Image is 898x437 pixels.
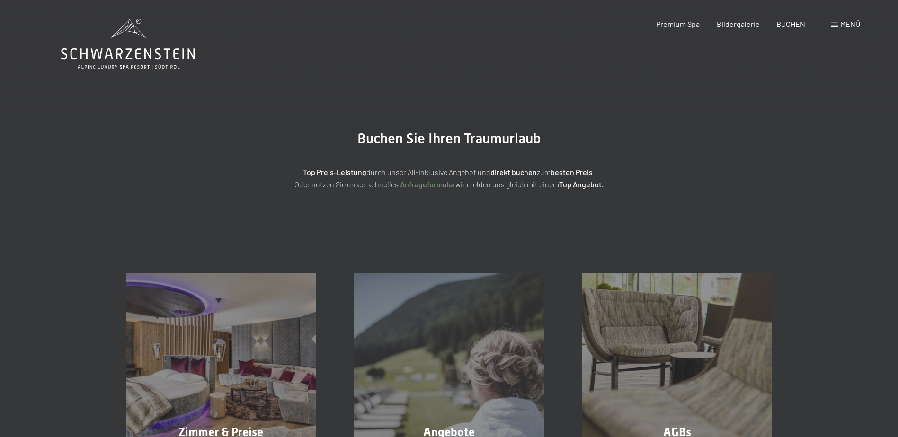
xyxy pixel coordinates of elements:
[656,19,700,28] a: Premium Spa
[357,130,541,147] span: Buchen Sie Ihren Traumurlaub
[490,167,537,176] strong: direkt buchen
[840,19,860,28] span: Menü
[213,166,686,190] p: durch unser All-inklusive Angebot und zum ! Oder nutzen Sie unser schnelles wir melden uns gleich...
[303,167,366,176] strong: Top Preis-Leistung
[551,167,593,176] strong: besten Preis
[400,180,455,189] a: Anfrageformular
[717,19,760,28] a: Bildergalerie
[776,19,805,28] a: BUCHEN
[559,180,604,189] strong: Top Angebot.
